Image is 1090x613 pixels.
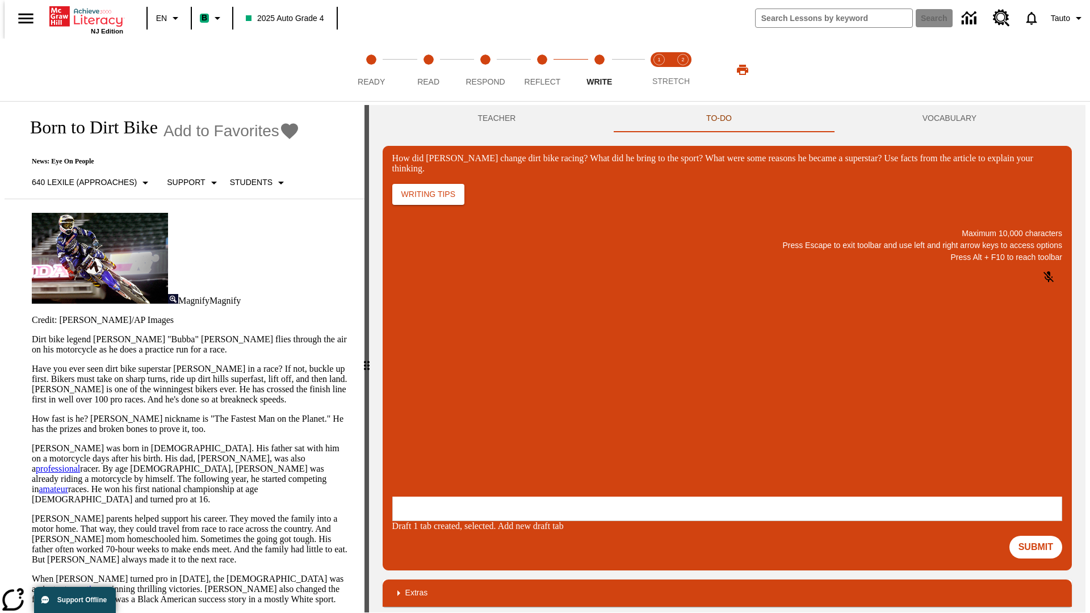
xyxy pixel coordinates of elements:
[67,584,101,594] a: sensation
[383,105,1072,132] div: Instructional Panel Tabs
[32,574,351,604] p: When [PERSON_NAME] turned pro in [DATE], the [DEMOGRAPHIC_DATA] was an instant , winning thrillin...
[163,121,300,141] button: Add to Favorites - Born to Dirt Bike
[369,105,1085,612] div: activity
[452,39,518,101] button: Respond step 3 of 5
[392,240,1062,251] p: Press Escape to exit toolbar and use left and right arrow keys to access options
[167,177,205,188] p: Support
[34,587,116,613] button: Support Offline
[652,77,690,86] span: STRETCH
[392,521,1062,531] div: Draft 1 tab created, selected. Add new draft tab
[202,11,207,25] span: B
[1051,12,1070,24] span: Tauto
[9,2,43,35] button: Open side menu
[955,3,986,34] a: Data Center
[246,12,324,24] span: 2025 Auto Grade 4
[168,294,178,304] img: Magnify
[392,153,1062,174] div: How did [PERSON_NAME] change dirt bike racing? What did he bring to the sport? What were some rea...
[1009,536,1062,559] button: Submit
[392,251,1062,263] p: Press Alt + F10 to reach toolbar
[567,39,632,101] button: Write step 5 of 5
[156,12,167,24] span: EN
[392,228,1062,240] p: Maximum 10,000 characters
[209,296,241,305] span: Magnify
[32,364,351,405] p: Have you ever seen dirt bike superstar [PERSON_NAME] in a race? If not, buckle up first. Bikers m...
[681,57,684,62] text: 2
[364,105,369,612] div: Press Enter or Spacebar and then press right and left arrow keys to move the slider
[395,39,461,101] button: Read step 2 of 5
[178,296,209,305] span: Magnify
[36,464,80,473] a: professional
[509,39,575,101] button: Reflect step 4 of 5
[162,173,225,193] button: Scaffolds, Support
[338,39,404,101] button: Ready step 1 of 5
[32,414,351,434] p: How fast is he? [PERSON_NAME] nickname is "The Fastest Man on the Planet." He has the prizes and ...
[383,580,1072,607] div: Extras
[18,117,158,138] h1: Born to Dirt Bike
[225,173,292,193] button: Select Student
[1017,3,1046,33] a: Notifications
[5,9,166,30] p: One change [PERSON_NAME] brought to dirt bike racing was…
[151,8,187,28] button: Language: EN, Select a language
[724,60,761,80] button: Print
[358,77,385,86] span: Ready
[32,315,351,325] p: Credit: [PERSON_NAME]/AP Images
[383,105,611,132] button: Teacher
[32,443,351,505] p: [PERSON_NAME] was born in [DEMOGRAPHIC_DATA]. His father sat with him on a motorcycle days after ...
[5,9,166,30] body: How did Stewart change dirt bike racing? What did he bring to the sport? What were some reasons h...
[666,39,699,101] button: Stretch Respond step 2 of 2
[586,77,612,86] span: Write
[1035,263,1062,291] button: Click to activate and allow voice recognition
[32,514,351,565] p: [PERSON_NAME] parents helped support his career. They moved the family into a motor home. That wa...
[18,157,300,166] p: News: Eye On People
[32,213,168,304] img: Motocross racer James Stewart flies through the air on his dirt bike.
[49,4,123,35] div: Home
[195,8,229,28] button: Boost Class color is mint green. Change class color
[417,77,439,86] span: Read
[163,122,279,140] span: Add to Favorites
[525,77,561,86] span: Reflect
[91,28,123,35] span: NJ Edition
[230,177,272,188] p: Students
[392,184,464,205] button: Writing Tips
[5,105,364,607] div: reading
[657,57,660,62] text: 1
[756,9,912,27] input: search field
[57,596,107,604] span: Support Offline
[611,105,827,132] button: TO-DO
[986,3,1017,33] a: Resource Center, Will open in new tab
[1046,8,1090,28] button: Profile/Settings
[466,77,505,86] span: Respond
[643,39,676,101] button: Stretch Read step 1 of 2
[827,105,1072,132] button: VOCABULARY
[32,334,351,355] p: Dirt bike legend [PERSON_NAME] "Bubba" [PERSON_NAME] flies through the air on his motorcycle as h...
[27,173,157,193] button: Select Lexile, 640 Lexile (Approaches)
[32,177,137,188] p: 640 Lexile (Approaches)
[405,587,428,599] p: Extras
[39,484,68,494] a: amateur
